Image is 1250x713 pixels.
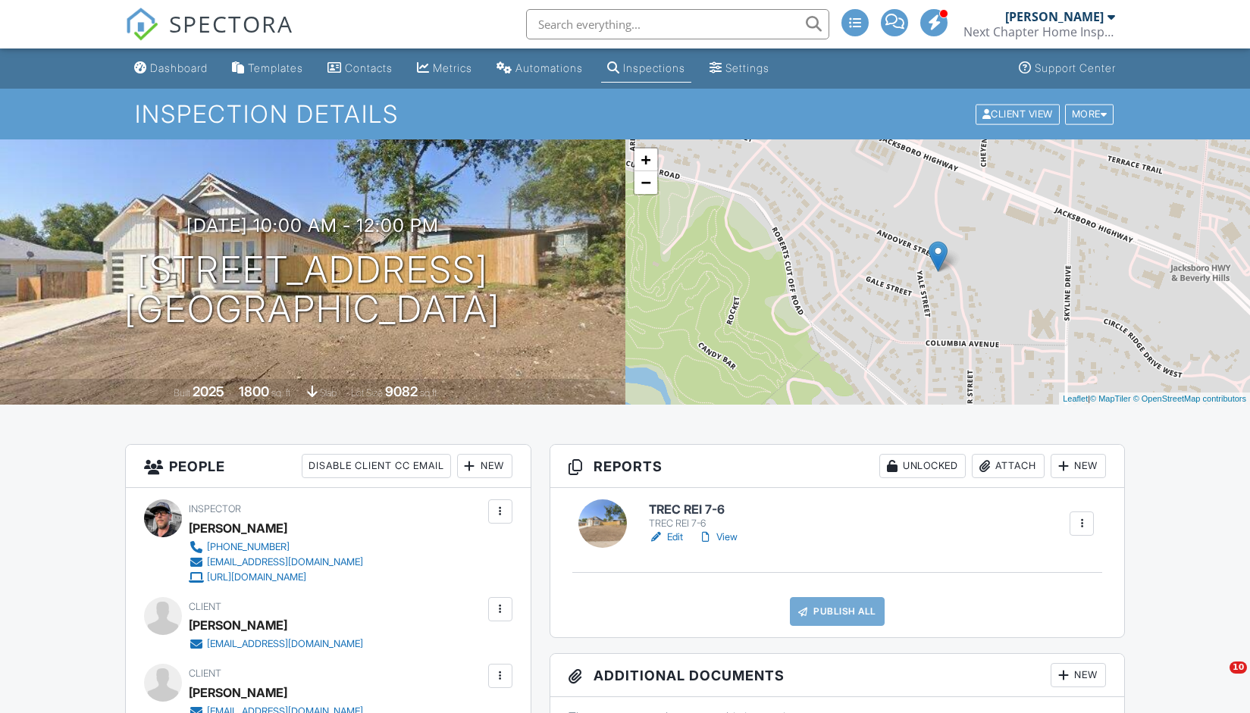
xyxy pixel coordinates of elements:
a: Publish All [790,597,885,626]
div: [EMAIL_ADDRESS][DOMAIN_NAME] [207,638,363,650]
a: [EMAIL_ADDRESS][DOMAIN_NAME] [189,636,363,652]
h3: People [126,445,531,488]
span: sq.ft. [420,387,439,399]
a: SPECTORA [125,20,293,52]
img: The Best Home Inspection Software - Spectora [125,8,158,41]
div: Unlocked [879,454,966,478]
div: New [1051,663,1106,687]
a: Zoom out [634,171,657,194]
a: Metrics [411,55,478,83]
div: Dashboard [150,61,208,74]
div: [PERSON_NAME] [189,517,287,539]
div: TREC REI 7-6 [649,518,744,530]
a: © MapTiler [1090,394,1131,403]
h6: TREC REI 7-6 [649,503,744,517]
div: Metrics [433,61,472,74]
a: Dashboard [128,55,214,83]
div: 1800 [239,383,269,399]
span: Lot Size [351,387,383,399]
div: Settings [725,61,769,74]
div: More [1065,104,1114,124]
input: Search everything... [526,9,829,39]
h3: Reports [550,445,1125,488]
div: Inspections [623,61,685,74]
span: Client [189,601,221,612]
div: Templates [248,61,303,74]
a: [EMAIL_ADDRESS][DOMAIN_NAME] [189,555,363,570]
div: Attach [972,454,1045,478]
div: 9082 [385,383,418,399]
a: Leaflet [1063,394,1088,403]
a: [URL][DOMAIN_NAME] [189,570,363,585]
div: 2025 [193,383,224,399]
span: SPECTORA [169,8,293,39]
div: New [457,454,512,478]
span: 10 [1230,661,1247,674]
a: © OpenStreetMap contributors [1133,394,1246,403]
div: [PERSON_NAME] [189,614,287,636]
a: Support Center [1013,55,1122,83]
h1: Inspection Details [135,101,1116,127]
div: [PHONE_NUMBER] [207,541,290,553]
a: Inspections [601,55,691,83]
div: Client View [976,104,1060,124]
span: Built [174,387,190,399]
div: Support Center [1035,61,1116,74]
span: sq. ft. [271,387,293,399]
div: Next Chapter Home Inspections [963,24,1115,39]
div: [PERSON_NAME] [189,681,287,704]
iframe: Intercom live chat [1198,661,1235,698]
a: TREC REI 7-6 TREC REI 7-6 [649,503,744,530]
div: [URL][DOMAIN_NAME] [207,571,306,583]
span: slab [320,387,337,399]
h3: Additional Documents [550,654,1125,697]
a: View [698,530,738,545]
span: Inspector [189,503,241,514]
div: Automations [515,61,583,74]
a: Client View [974,108,1064,119]
a: Settings [703,55,775,83]
div: | [1059,392,1250,405]
a: Contacts [321,55,399,83]
a: [PHONE_NUMBER] [189,539,363,555]
div: New [1051,454,1106,478]
h1: [STREET_ADDRESS] [GEOGRAPHIC_DATA] [124,250,500,330]
div: [EMAIL_ADDRESS][DOMAIN_NAME] [207,556,363,568]
div: Disable Client CC Email [302,454,451,478]
a: Zoom in [634,149,657,171]
div: [PERSON_NAME] [1005,9,1104,24]
a: Templates [226,55,309,83]
span: Client [189,668,221,679]
div: Contacts [345,61,393,74]
a: Automations (Advanced) [490,55,589,83]
h3: [DATE] 10:00 am - 12:00 pm [186,215,439,236]
a: Edit [649,530,683,545]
